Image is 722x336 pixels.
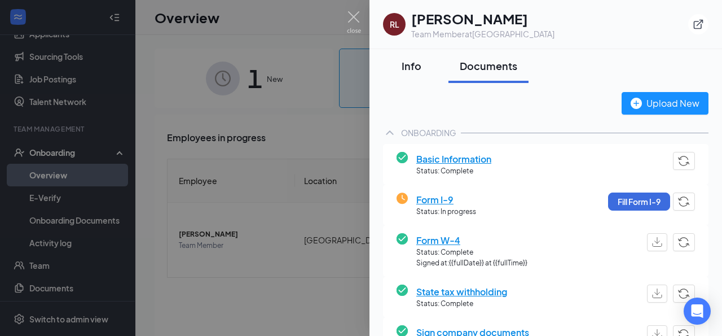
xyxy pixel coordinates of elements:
[608,193,670,211] button: Fill Form I-9
[394,59,428,73] div: Info
[401,127,456,138] div: ONBOARDING
[688,14,708,34] button: ExternalLink
[622,92,708,115] button: Upload New
[416,285,507,299] span: State tax withholding
[390,19,399,30] div: RL
[411,9,554,28] h1: [PERSON_NAME]
[416,258,527,269] span: Signed at: {{fullDate}} at {{fullTime}}
[416,207,476,217] span: Status: In progress
[416,166,491,177] span: Status: Complete
[416,299,507,309] span: Status: Complete
[416,233,527,247] span: Form W-4
[631,96,699,110] div: Upload New
[416,193,476,207] span: Form I-9
[693,19,704,30] svg: ExternalLink
[416,152,491,166] span: Basic Information
[460,59,517,73] div: Documents
[684,298,711,325] div: Open Intercom Messenger
[383,126,397,139] svg: ChevronUp
[411,28,554,40] div: Team Member at [GEOGRAPHIC_DATA]
[416,247,527,258] span: Status: Complete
